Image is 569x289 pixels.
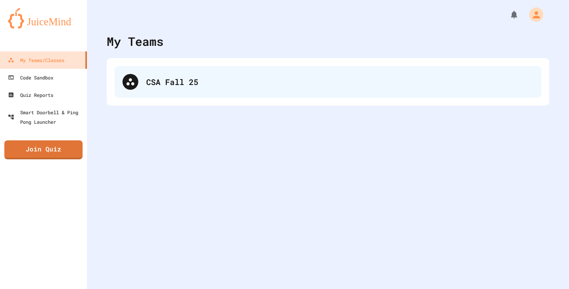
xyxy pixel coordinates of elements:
div: My Account [521,6,545,24]
div: CSA Fall 25 [115,66,541,98]
div: Code Sandbox [8,73,53,82]
div: My Notifications [495,8,521,21]
div: Smart Doorbell & Ping Pong Launcher [8,108,84,127]
div: Quiz Reports [8,90,53,100]
div: CSA Fall 25 [146,76,533,88]
img: logo-orange.svg [8,8,79,28]
a: Join Quiz [4,140,83,159]
div: My Teams [107,32,164,50]
div: My Teams/Classes [8,55,64,65]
